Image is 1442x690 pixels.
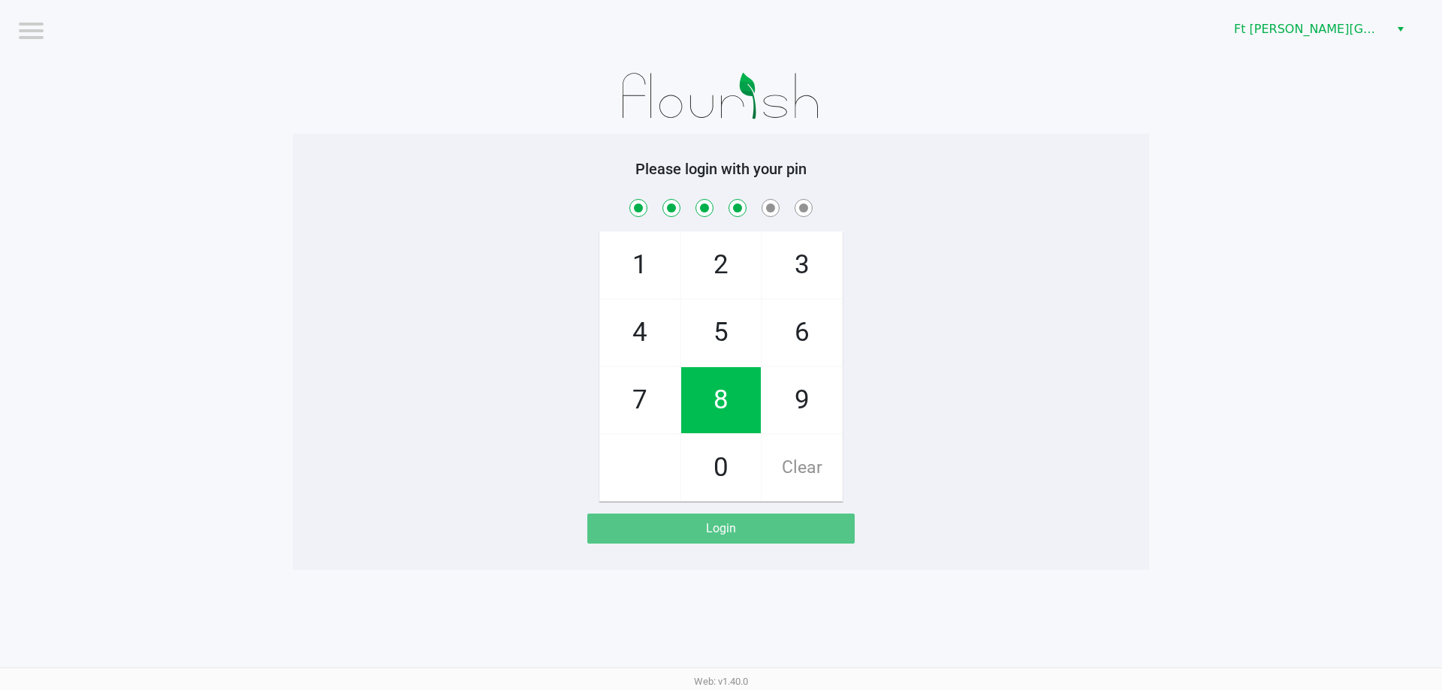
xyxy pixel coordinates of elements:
h5: Please login with your pin [304,160,1138,178]
span: 6 [762,300,842,366]
span: 5 [681,300,761,366]
span: 9 [762,367,842,433]
span: Ft [PERSON_NAME][GEOGRAPHIC_DATA] [1234,20,1380,38]
button: Select [1389,16,1411,43]
span: 0 [681,435,761,501]
span: Clear [762,435,842,501]
span: Web: v1.40.0 [694,676,748,687]
span: 4 [600,300,680,366]
span: 7 [600,367,680,433]
span: 3 [762,232,842,298]
span: 2 [681,232,761,298]
span: 8 [681,367,761,433]
span: 1 [600,232,680,298]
